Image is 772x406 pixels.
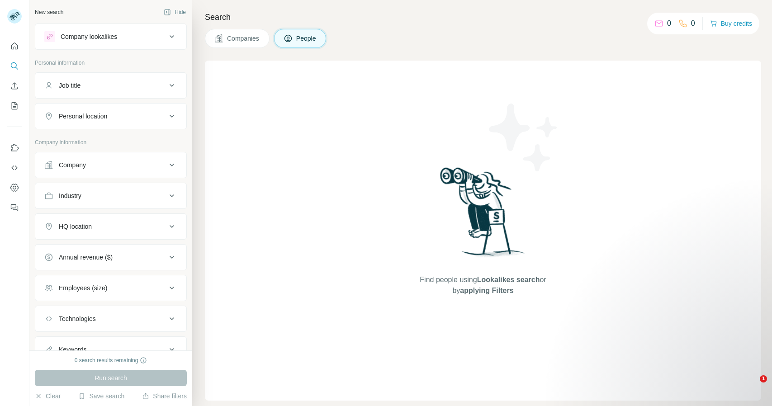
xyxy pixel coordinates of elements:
div: Employees (size) [59,283,107,293]
p: Company information [35,138,187,146]
div: 0 search results remaining [75,356,147,364]
button: Company [35,154,186,176]
button: Feedback [7,199,22,216]
button: Job title [35,75,186,96]
button: Use Surfe on LinkedIn [7,140,22,156]
button: Search [7,58,22,74]
button: Industry [35,185,186,207]
button: Employees (size) [35,277,186,299]
div: New search [35,8,63,16]
div: Personal location [59,112,107,121]
p: 0 [667,18,671,29]
button: Dashboard [7,179,22,196]
div: Technologies [59,314,96,323]
span: 1 [760,375,767,382]
button: Use Surfe API [7,160,22,176]
p: Personal information [35,59,187,67]
button: Enrich CSV [7,78,22,94]
div: Job title [59,81,81,90]
span: Find people using or by [411,274,555,296]
p: 0 [691,18,695,29]
div: Annual revenue ($) [59,253,113,262]
img: Surfe Illustration - Woman searching with binoculars [436,165,530,266]
div: Company lookalikes [61,32,117,41]
img: Surfe Illustration - Stars [483,97,564,178]
button: Company lookalikes [35,26,186,47]
div: Company [59,161,86,170]
button: Hide [157,5,192,19]
button: Share filters [142,392,187,401]
button: Personal location [35,105,186,127]
h4: Search [205,11,761,24]
button: Keywords [35,339,186,360]
iframe: Intercom live chat [741,375,763,397]
button: Annual revenue ($) [35,246,186,268]
button: Save search [78,392,124,401]
div: Industry [59,191,81,200]
button: Technologies [35,308,186,330]
span: Companies [227,34,260,43]
div: HQ location [59,222,92,231]
button: Quick start [7,38,22,54]
button: HQ location [35,216,186,237]
div: Keywords [59,345,86,354]
span: Lookalikes search [477,276,540,283]
button: My lists [7,98,22,114]
button: Clear [35,392,61,401]
button: Buy credits [710,17,752,30]
span: applying Filters [460,287,513,294]
span: People [296,34,317,43]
